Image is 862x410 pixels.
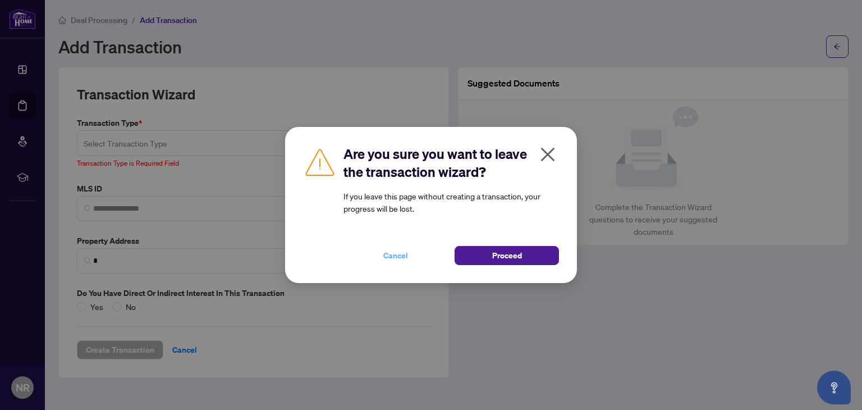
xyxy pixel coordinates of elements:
span: close [539,145,557,163]
h2: Are you sure you want to leave the transaction wizard? [343,145,559,181]
button: Cancel [343,246,448,265]
span: Cancel [383,247,408,265]
button: Open asap [817,371,851,404]
span: Proceed [492,247,522,265]
button: Proceed [455,246,559,265]
article: If you leave this page without creating a transaction, your progress will be lost. [343,190,559,215]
